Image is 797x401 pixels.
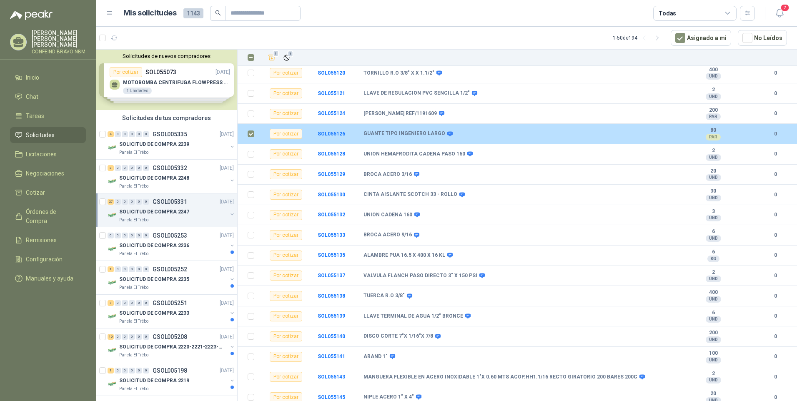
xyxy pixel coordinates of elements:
b: SOL055126 [318,131,345,137]
div: 0 [122,300,128,306]
div: UND [706,195,721,201]
a: SOL055132 [318,212,345,218]
div: Por cotizar [270,352,302,362]
div: 0 [115,334,121,340]
div: 0 [136,233,142,238]
b: TORNILLO R.O 3/8" X X 1.1/2" [363,70,434,77]
div: 0 [143,266,149,272]
p: SOLICITUD DE COMPRA 2233 [119,309,189,317]
p: CONFEIND BRAVO NBM [32,49,86,54]
img: Company Logo [108,143,118,153]
b: 0 [764,272,787,280]
p: SOLICITUD DE COMPRA 2236 [119,242,189,250]
a: SOL055124 [318,110,345,116]
a: SOL055135 [318,252,345,258]
a: 0 0 0 0 0 0 GSOL005253[DATE] Company LogoSOLICITUD DE COMPRA 2236Panela El Trébol [108,231,236,257]
b: 0 [764,312,787,320]
button: 2 [772,6,787,21]
b: 400 [684,289,742,296]
img: Logo peakr [10,10,53,20]
div: 0 [129,300,135,306]
div: 0 [115,165,121,171]
span: Configuración [26,255,63,264]
span: 1143 [183,8,203,18]
b: 0 [764,211,787,219]
div: Por cotizar [270,251,302,261]
p: GSOL005252 [153,266,187,272]
div: 0 [143,334,149,340]
p: [DATE] [220,164,234,172]
div: KG [707,256,719,262]
div: Por cotizar [270,149,302,159]
div: UND [706,174,721,181]
b: 20 [684,391,742,397]
div: UND [706,336,721,343]
img: Company Logo [108,311,118,321]
a: Solicitudes [10,127,86,143]
div: 0 [129,368,135,373]
a: SOL055145 [318,394,345,400]
p: GSOL005198 [153,368,187,373]
div: Por cotizar [270,88,302,98]
div: 1 [108,266,114,272]
button: Solicitudes de nuevos compradores [99,53,234,59]
a: SOL055130 [318,192,345,198]
div: 0 [136,131,142,137]
div: UND [706,215,721,221]
p: Panela El Trébol [119,149,150,156]
b: 6 [684,249,742,256]
div: Por cotizar [270,230,302,240]
div: 0 [115,368,121,373]
p: GSOL005331 [153,199,187,205]
div: 0 [129,233,135,238]
p: SOLICITUD DE COMPRA 2239 [119,140,189,148]
a: SOL055139 [318,313,345,319]
a: SOL055129 [318,171,345,177]
b: 0 [764,251,787,259]
div: Por cotizar [270,372,302,382]
a: SOL055121 [318,90,345,96]
b: LLAVE DE REGULACION PVC SENCILLA 1/2" [363,90,470,97]
h1: Mis solicitudes [123,7,177,19]
b: CINTA AISLANTE SCOTCH 33 - ROLLO [363,191,457,198]
b: TUERCA R.O 3/8" [363,293,405,299]
span: Manuales y ayuda [26,274,73,283]
div: UND [706,154,721,161]
b: 200 [684,330,742,336]
div: 0 [136,199,142,205]
b: MANGUERA FLEXIBLE EN ACERO INOXIDABLE 1"X 0.60 MTS ACOP.HH1.1/16 RECTO GIRATORIO 200 BARES 200C [363,374,637,381]
div: 0 [136,266,142,272]
b: 2 [684,371,742,377]
p: [DATE] [220,266,234,273]
span: Órdenes de Compra [26,207,78,226]
a: Configuración [10,251,86,267]
div: Por cotizar [270,311,302,321]
div: 4 [108,131,114,137]
p: Panela El Trébol [119,352,150,358]
div: 0 [122,165,128,171]
div: UND [706,377,721,383]
div: UND [706,316,721,323]
b: 0 [764,373,787,381]
p: Panela El Trébol [119,318,150,325]
p: SOLICITUD DE COMPRA 2248 [119,174,189,182]
p: GSOL005335 [153,131,187,137]
b: DISCO CORTE 7"X 1/16"X 7/8 [363,333,433,340]
a: SOL055143 [318,374,345,380]
b: 0 [764,231,787,239]
b: LLAVE TERMINAL DE AGUA 1/2" BRONCE [363,313,463,320]
div: 0 [143,300,149,306]
p: [DATE] [220,367,234,375]
b: 400 [684,67,742,73]
a: 1 0 0 0 0 0 GSOL005198[DATE] Company LogoSOLICITUD DE COMPRA 2219Panela El Trébol [108,366,236,392]
div: 0 [115,131,121,137]
b: SOL055137 [318,273,345,278]
div: 0 [143,165,149,171]
a: SOL055138 [318,293,345,299]
img: Company Logo [108,244,118,254]
div: 0 [143,233,149,238]
span: Inicio [26,73,39,82]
